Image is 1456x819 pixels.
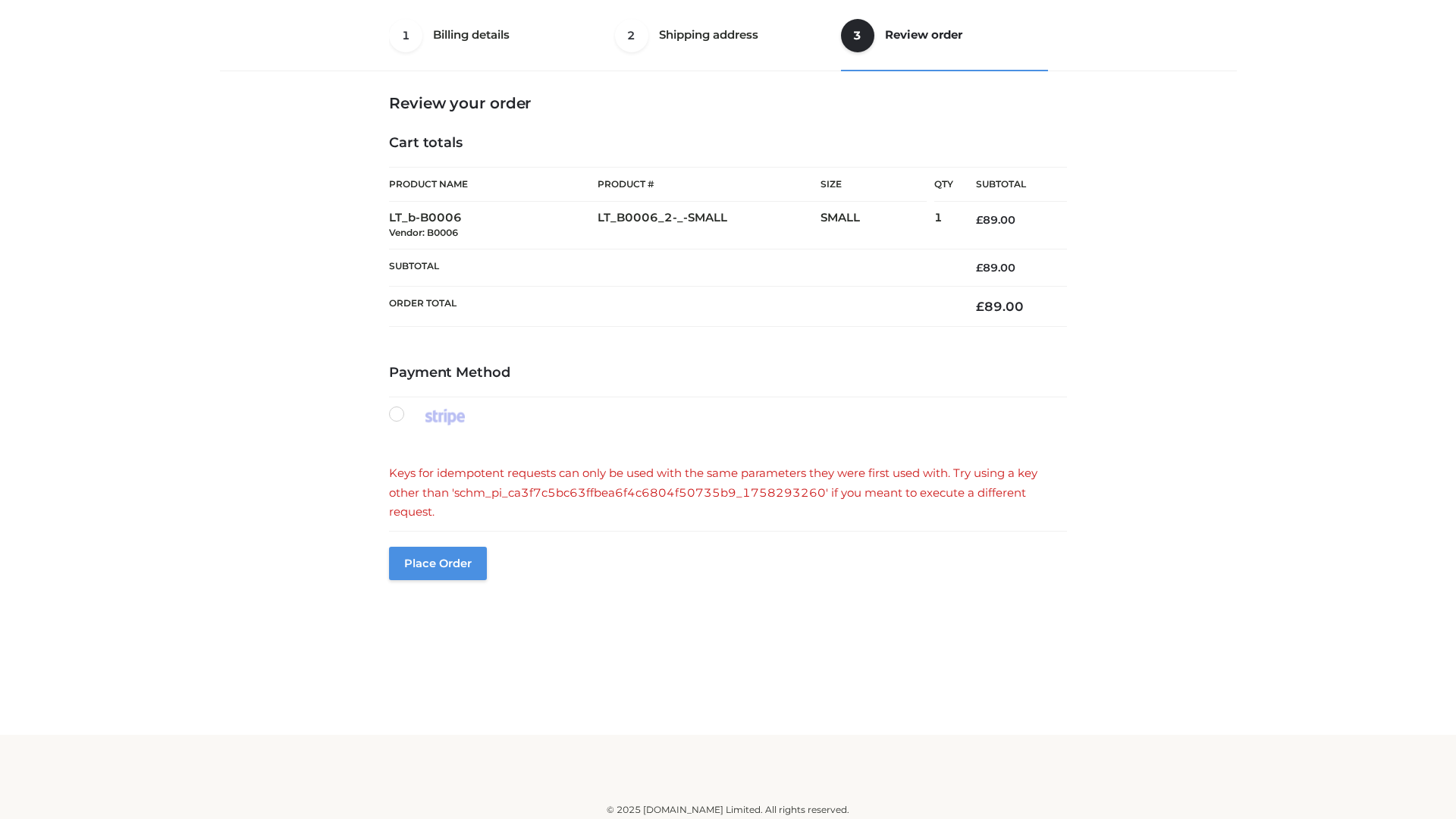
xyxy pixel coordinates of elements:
[598,167,821,202] th: Product #
[976,261,983,275] span: £
[225,802,1231,817] div: © 2025 [DOMAIN_NAME] Limited. All rights reserved.
[934,167,953,202] th: Qty
[976,299,1024,314] bdi: 89.00
[389,287,953,327] th: Order Total
[598,202,821,249] td: LT_B0006_2-_-SMALL
[389,365,1067,381] h4: Payment Method
[821,168,927,202] th: Size
[389,202,598,249] td: LT_b-B0006
[389,227,458,238] small: Vendor: B0006
[976,213,1015,227] bdi: 89.00
[976,299,984,314] span: £
[389,94,1067,112] h3: Review your order
[389,167,598,202] th: Product Name
[389,463,1067,522] div: Keys for idempotent requests can only be used with the same parameters they were first used with....
[821,202,934,249] td: SMALL
[934,202,953,249] td: 1
[389,249,953,286] th: Subtotal
[953,168,1067,202] th: Subtotal
[389,135,1067,152] h4: Cart totals
[976,261,1015,275] bdi: 89.00
[389,547,487,580] button: Place order
[976,213,983,227] span: £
